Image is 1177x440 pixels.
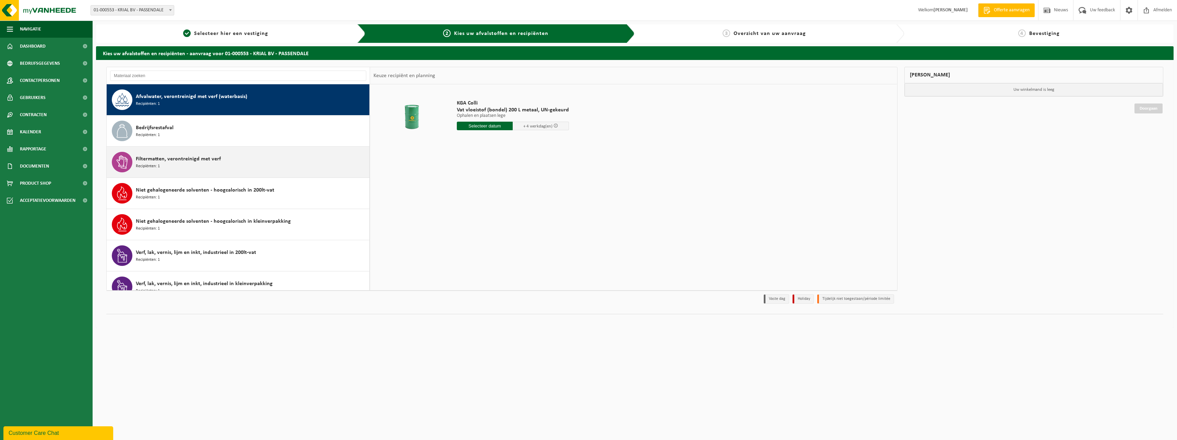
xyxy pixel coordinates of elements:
[457,113,569,118] p: Ophalen en plaatsen lege
[183,29,191,37] span: 1
[96,46,1174,60] h2: Kies uw afvalstoffen en recipiënten - aanvraag voor 01-000553 - KRIAL BV - PASSENDALE
[764,294,789,304] li: Vaste dag
[20,55,60,72] span: Bedrijfsgegevens
[20,106,47,123] span: Contracten
[136,124,174,132] span: Bedrijfsrestafval
[107,209,370,240] button: Niet gehalogeneerde solventen - hoogcalorisch in kleinverpakking Recipiënten: 1
[1018,29,1026,37] span: 4
[978,3,1035,17] a: Offerte aanvragen
[793,294,814,304] li: Holiday
[107,178,370,209] button: Niet gehalogeneerde solventen - hoogcalorisch in 200lt-vat Recipiënten: 1
[443,29,451,37] span: 2
[107,240,370,271] button: Verf, lak, vernis, lijm en inkt, industrieel in 200lt-vat Recipiënten: 1
[370,67,439,84] div: Keuze recipiënt en planning
[107,84,370,115] button: Afvalwater, verontreinigd met verf (waterbasis) Recipiënten: 1
[136,194,160,201] span: Recipiënten: 1
[20,158,49,175] span: Documenten
[20,38,46,55] span: Dashboard
[110,71,366,81] input: Materiaal zoeken
[20,192,75,209] span: Acceptatievoorwaarden
[136,132,160,138] span: Recipiënten: 1
[99,29,352,38] a: 1Selecteer hier een vestiging
[20,175,51,192] span: Product Shop
[1029,31,1060,36] span: Bevestiging
[136,280,273,288] span: Verf, lak, vernis, lijm en inkt, industrieel in kleinverpakking
[136,186,274,194] span: Niet gehalogeneerde solventen - hoogcalorisch in 200lt-vat
[734,31,806,36] span: Overzicht van uw aanvraag
[107,147,370,178] button: Filtermatten, verontreinigd met verf Recipiënten: 1
[136,288,160,294] span: Recipiënten: 1
[136,155,221,163] span: Filtermatten, verontreinigd met verf
[1134,103,1163,113] a: Doorgaan
[136,163,160,170] span: Recipiënten: 1
[905,83,1163,96] p: Uw winkelmand is leeg
[934,8,968,13] strong: [PERSON_NAME]
[20,123,41,140] span: Kalender
[136,257,160,263] span: Recipiënten: 1
[904,67,1164,83] div: [PERSON_NAME]
[20,21,41,38] span: Navigatie
[136,225,160,232] span: Recipiënten: 1
[723,29,730,37] span: 3
[523,124,552,129] span: + 4 werkdag(en)
[20,89,46,106] span: Gebruikers
[107,271,370,303] button: Verf, lak, vernis, lijm en inkt, industrieel in kleinverpakking Recipiënten: 1
[457,122,513,130] input: Selecteer datum
[992,7,1031,14] span: Offerte aanvragen
[457,100,569,107] span: KGA Colli
[194,31,268,36] span: Selecteer hier een vestiging
[457,107,569,113] span: Vat vloeistof (bondel) 200 L metaal, UN-gekeurd
[20,72,60,89] span: Contactpersonen
[136,248,256,257] span: Verf, lak, vernis, lijm en inkt, industrieel in 200lt-vat
[817,294,894,304] li: Tijdelijk niet toegestaan/période limitée
[136,93,247,101] span: Afvalwater, verontreinigd met verf (waterbasis)
[3,425,115,440] iframe: chat widget
[107,115,370,147] button: Bedrijfsrestafval Recipiënten: 1
[454,31,548,36] span: Kies uw afvalstoffen en recipiënten
[91,5,174,15] span: 01-000553 - KRIAL BV - PASSENDALE
[136,217,291,225] span: Niet gehalogeneerde solventen - hoogcalorisch in kleinverpakking
[20,140,46,158] span: Rapportage
[136,101,160,107] span: Recipiënten: 1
